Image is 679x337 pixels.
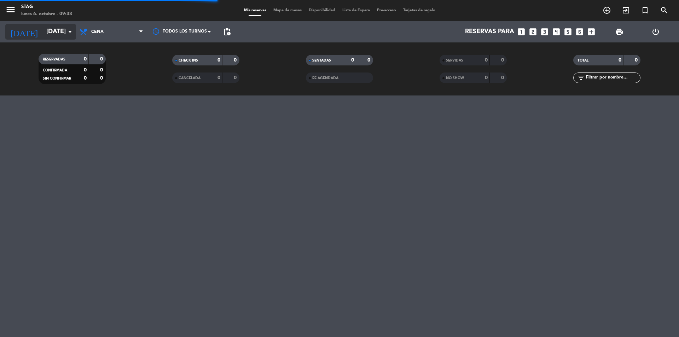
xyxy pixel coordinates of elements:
[400,8,439,12] span: Tarjetas de regalo
[552,27,561,36] i: looks_4
[373,8,400,12] span: Pre-acceso
[540,27,549,36] i: looks_3
[603,6,611,14] i: add_circle_outline
[84,57,87,62] strong: 0
[179,76,201,80] span: CANCELADA
[446,59,463,62] span: SERVIDAS
[517,27,526,36] i: looks_one
[339,8,373,12] span: Lista de Espera
[100,76,104,81] strong: 0
[84,76,87,81] strong: 0
[660,6,668,14] i: search
[179,59,198,62] span: CHECK INS
[43,58,65,61] span: RESERVADAS
[91,29,104,34] span: Cena
[223,28,231,36] span: pending_actions
[100,68,104,72] strong: 0
[578,59,588,62] span: TOTAL
[312,76,338,80] span: RE AGENDADA
[485,58,488,63] strong: 0
[619,58,621,63] strong: 0
[563,27,573,36] i: looks_5
[84,68,87,72] strong: 0
[528,27,538,36] i: looks_two
[234,58,238,63] strong: 0
[446,76,464,80] span: NO SHOW
[240,8,270,12] span: Mis reservas
[5,24,43,40] i: [DATE]
[501,75,505,80] strong: 0
[615,28,623,36] span: print
[21,4,72,11] div: STAG
[66,28,74,36] i: arrow_drop_down
[577,74,585,82] i: filter_list
[587,27,596,36] i: add_box
[635,58,639,63] strong: 0
[100,57,104,62] strong: 0
[5,4,16,17] button: menu
[575,27,584,36] i: looks_6
[651,28,660,36] i: power_settings_new
[21,11,72,18] div: lunes 6. octubre - 09:38
[622,6,630,14] i: exit_to_app
[234,75,238,80] strong: 0
[43,69,67,72] span: CONFIRMADA
[585,74,640,82] input: Filtrar por nombre...
[305,8,339,12] span: Disponibilidad
[501,58,505,63] strong: 0
[217,58,220,63] strong: 0
[641,6,649,14] i: turned_in_not
[5,4,16,15] i: menu
[465,28,514,35] span: Reservas para
[270,8,305,12] span: Mapa de mesas
[351,58,354,63] strong: 0
[485,75,488,80] strong: 0
[312,59,331,62] span: SENTADAS
[43,77,71,80] span: SIN CONFIRMAR
[637,21,674,42] div: LOG OUT
[217,75,220,80] strong: 0
[367,58,372,63] strong: 0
